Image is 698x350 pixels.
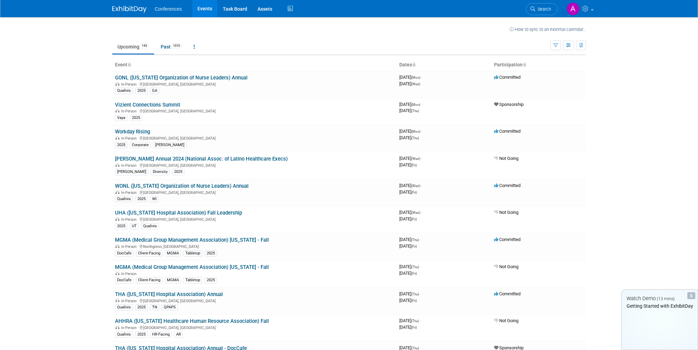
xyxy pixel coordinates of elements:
a: THA ([US_STATE] Hospital Association) Annual [115,291,223,297]
a: Past1010 [156,40,187,53]
span: - [420,237,421,242]
a: Workday Rising [115,129,150,135]
span: (Fri) [411,244,417,248]
span: - [421,75,422,80]
span: [DATE] [399,183,422,188]
span: [DATE] [399,318,421,323]
span: In-Person [121,136,139,141]
a: MGMA (Medical Group Management Association) [US_STATE] - Fall [115,264,269,270]
div: Dismiss [687,292,695,299]
div: [GEOGRAPHIC_DATA], [GEOGRAPHIC_DATA] [115,108,394,113]
div: 2025 [135,304,148,310]
div: [PERSON_NAME] [115,169,148,175]
span: Conferences [155,6,182,12]
img: ExhibitDay [112,6,147,13]
span: (Fri) [411,217,417,221]
div: Getting Started with ExhibitDay [622,303,698,309]
div: Qualivis [141,223,159,229]
span: In-Person [121,299,139,303]
div: [GEOGRAPHIC_DATA], [GEOGRAPHIC_DATA] [115,216,394,222]
span: (Thu) [411,238,419,242]
span: (Mon) [411,76,420,79]
span: In-Person [121,190,139,195]
div: 2025 [205,250,217,256]
div: [GEOGRAPHIC_DATA], [GEOGRAPHIC_DATA] [115,135,394,141]
span: Search [535,7,551,12]
div: [GEOGRAPHIC_DATA], [GEOGRAPHIC_DATA] [115,298,394,303]
span: (Mon) [411,103,420,107]
span: [DATE] [399,291,421,296]
a: How to sync to an external calendar... [510,27,586,32]
span: - [421,102,422,107]
span: [DATE] [399,189,417,195]
div: Tabletop [183,277,202,283]
img: In-Person Event [115,326,119,329]
span: (Thu) [411,109,419,113]
span: In-Person [121,109,139,113]
div: [GEOGRAPHIC_DATA], [GEOGRAPHIC_DATA] [115,189,394,195]
img: Abby Emini [567,2,580,15]
span: (Fri) [411,299,417,303]
div: Corporate [130,142,151,148]
th: Event [112,59,397,71]
div: WI [150,196,159,202]
span: In-Person [121,163,139,168]
div: Watch Demo [622,295,698,302]
div: TN [150,304,159,310]
span: (Fri) [411,326,417,329]
span: (Wed) [411,211,420,215]
img: In-Person Event [115,82,119,86]
a: Sort by Start Date [412,62,415,67]
div: [GEOGRAPHIC_DATA], [GEOGRAPHIC_DATA] [115,162,394,168]
img: In-Person Event [115,299,119,302]
span: [DATE] [399,264,421,269]
span: In-Person [121,326,139,330]
img: In-Person Event [115,190,119,194]
span: - [421,156,422,161]
div: 2025 [130,115,142,121]
span: Committed [494,75,520,80]
span: 143 [140,43,149,48]
span: In-Person [121,217,139,222]
a: GONL ([US_STATE] Organization of Nurse Leaders) Annual [115,75,248,81]
span: - [420,318,421,323]
span: (Wed) [411,184,420,188]
div: Qualivis [115,304,133,310]
span: (Thu) [411,265,419,269]
span: - [421,183,422,188]
span: Committed [494,183,520,188]
div: [GEOGRAPHIC_DATA], [GEOGRAPHIC_DATA] [115,325,394,330]
img: In-Person Event [115,217,119,221]
div: 2025 [135,196,148,202]
div: 2025 [115,223,127,229]
div: QPAPS [162,304,178,310]
a: AHHRA ([US_STATE] Healthcare Human Resource Association) Fall [115,318,269,324]
img: In-Person Event [115,109,119,112]
span: 1010 [171,43,182,48]
span: Committed [494,129,520,134]
span: In-Person [121,244,139,249]
div: Diversity [151,169,170,175]
div: 2025 [172,169,184,175]
th: Dates [397,59,491,71]
div: [PERSON_NAME] [153,142,186,148]
div: MGMA [165,277,181,283]
a: WONL ([US_STATE] Organization of Nurse Leaders) Annual [115,183,249,189]
span: (Wed) [411,82,420,86]
a: Upcoming143 [112,40,154,53]
span: [DATE] [399,129,422,134]
img: In-Person Event [115,272,119,275]
span: [DATE] [399,162,417,167]
div: 2025 [135,88,148,94]
span: [DATE] [399,325,417,330]
a: UHA ([US_STATE] Hospital Association) Fall Leadership [115,210,242,216]
div: DocCafe [115,250,134,256]
span: (Thu) [411,136,419,140]
span: (Fri) [411,272,417,275]
span: [DATE] [399,237,421,242]
span: Not Going [494,318,518,323]
span: Not Going [494,264,518,269]
span: [DATE] [399,216,417,221]
img: In-Person Event [115,136,119,140]
span: [DATE] [399,81,420,86]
